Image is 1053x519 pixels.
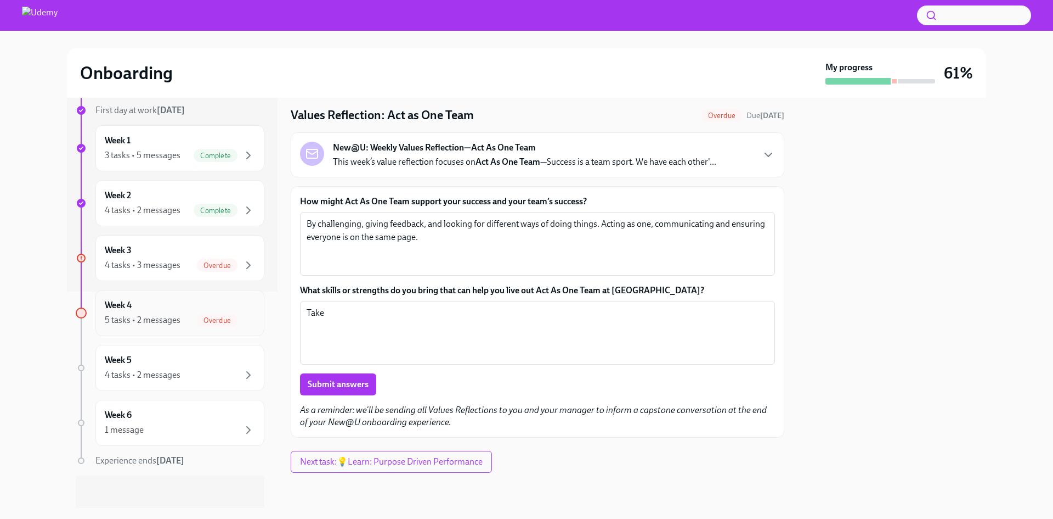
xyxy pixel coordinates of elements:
[105,135,131,147] h6: Week 1
[105,314,180,326] div: 5 tasks • 2 messages
[291,107,474,124] h4: Values Reflection: Act as One Team
[197,261,237,270] span: Overdue
[95,455,184,466] span: Experience ends
[105,369,180,381] div: 4 tasks • 2 messages
[105,299,132,311] h6: Week 4
[76,180,264,226] a: Week 24 tasks • 2 messagesComplete
[194,152,237,160] span: Complete
[157,105,185,115] strong: [DATE]
[825,62,873,74] strong: My progress
[76,235,264,281] a: Week 34 tasks • 3 messagesOverdue
[76,104,264,116] a: First day at work[DATE]
[76,345,264,391] a: Week 54 tasks • 2 messages
[105,354,132,366] h6: Week 5
[76,290,264,336] a: Week 45 tasks • 2 messagesOverdue
[105,189,131,202] h6: Week 2
[95,105,185,115] span: First day at work
[105,259,180,271] div: 4 tasks • 3 messages
[105,204,180,216] div: 4 tasks • 2 messages
[300,373,376,395] button: Submit answers
[760,111,784,120] strong: [DATE]
[300,456,483,467] span: Next task : 💡Learn: Purpose Driven Performance
[197,316,237,325] span: Overdue
[300,196,775,208] label: How might Act As One Team support your success and your team’s success?
[105,149,180,161] div: 3 tasks • 5 messages
[701,111,742,120] span: Overdue
[944,63,973,83] h3: 61%
[300,284,775,297] label: What skills or strengths do you bring that can help you live out Act As One Team at [GEOGRAPHIC_D...
[746,111,784,120] span: Due
[105,409,132,421] h6: Week 6
[105,424,144,436] div: 1 message
[291,451,492,473] button: Next task:💡Learn: Purpose Driven Performance
[80,62,173,84] h2: Onboarding
[475,157,540,167] strong: Act As One Team
[76,400,264,446] a: Week 61 message
[105,244,132,256] h6: Week 3
[194,207,237,215] span: Complete
[307,217,768,270] textarea: By challenging, giving feedback, and looking for different ways of doing things. Acting as one, c...
[76,125,264,171] a: Week 13 tasks • 5 messagesComplete
[333,156,716,168] p: This week’s value reflection focuses on —Success is a team sport. We have each other'...
[308,379,369,390] span: Submit answers
[156,455,184,466] strong: [DATE]
[333,142,536,154] strong: New@U: Weekly Values Reflection—Act As One Team
[746,110,784,121] span: September 30th, 2025 13:00
[300,405,767,427] em: As a reminder: we'll be sending all Values Reflections to you and your manager to inform a capsto...
[307,306,768,359] textarea: Take
[22,7,58,24] img: Udemy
